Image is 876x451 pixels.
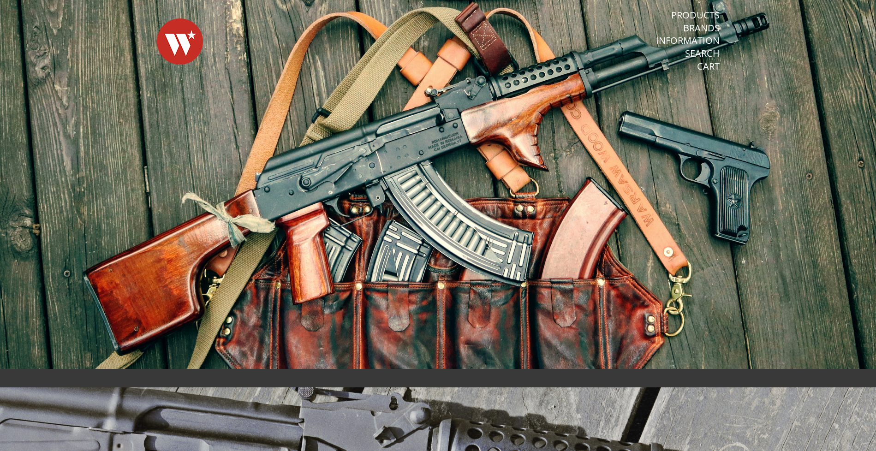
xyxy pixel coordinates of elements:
a: Brands [683,22,720,34]
a: Cart [697,60,720,72]
a: Search [685,47,720,59]
a: Products [671,9,720,21]
a: Information [656,35,720,47]
img: Warsaw Wood Co. [157,9,203,74]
